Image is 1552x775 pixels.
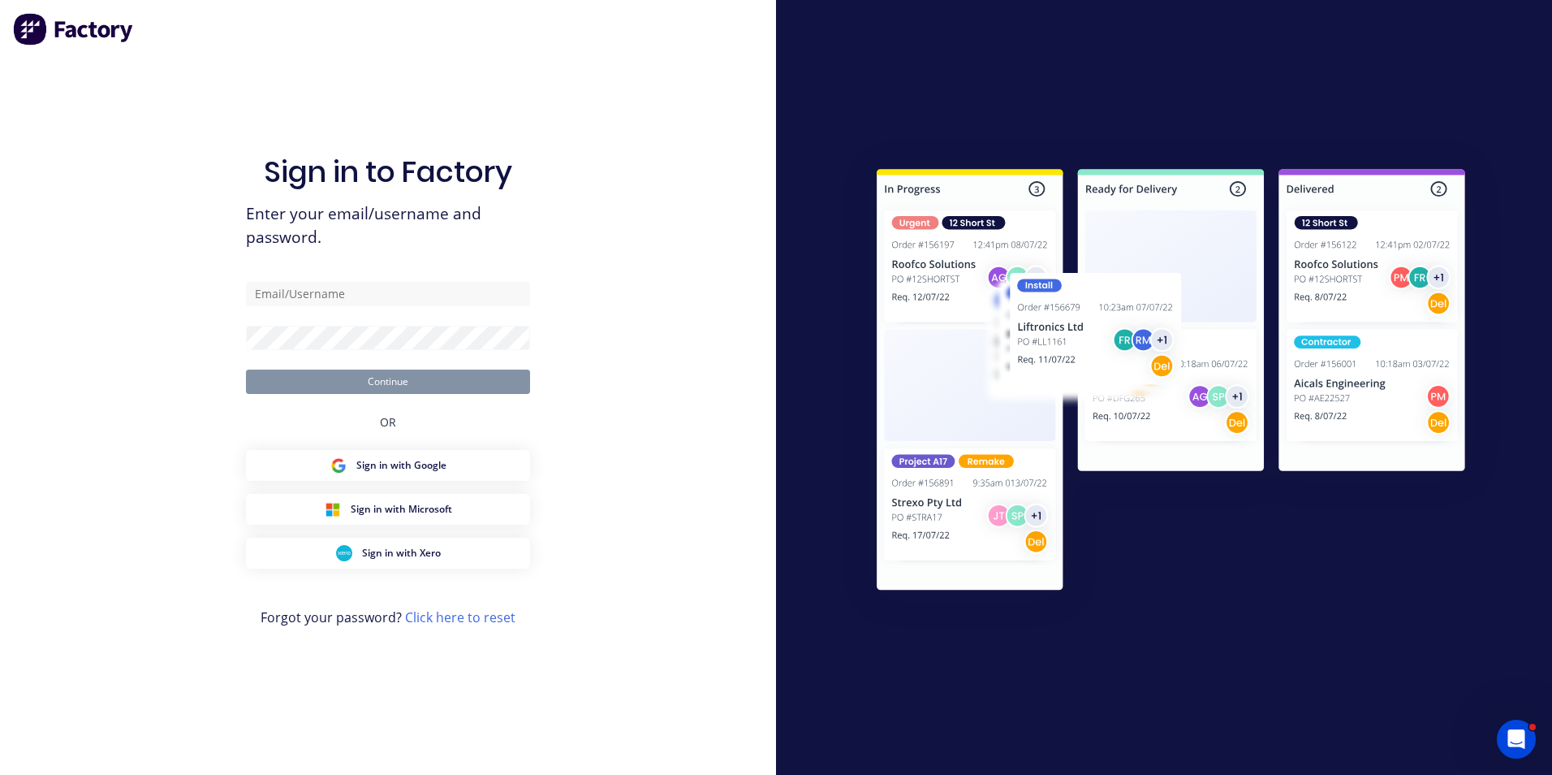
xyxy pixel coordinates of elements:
img: Sign in [841,136,1501,629]
button: Google Sign inSign in with Google [246,450,530,481]
button: Xero Sign inSign in with Xero [246,538,530,569]
button: Microsoft Sign inSign in with Microsoft [246,494,530,525]
span: Enter your email/username and password. [246,202,530,249]
span: Sign in with Microsoft [351,502,452,517]
iframe: Intercom live chat [1497,720,1536,759]
h1: Sign in to Factory [264,154,512,189]
button: Continue [246,370,530,394]
div: OR [380,394,396,450]
img: Google Sign in [330,457,347,474]
a: Click here to reset [405,608,515,626]
img: Microsoft Sign in [325,501,341,517]
input: Email/Username [246,282,530,306]
img: Xero Sign in [336,545,352,561]
img: Factory [13,13,135,45]
span: Sign in with Xero [362,546,441,561]
span: Forgot your password? [261,608,515,627]
span: Sign in with Google [356,458,446,473]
